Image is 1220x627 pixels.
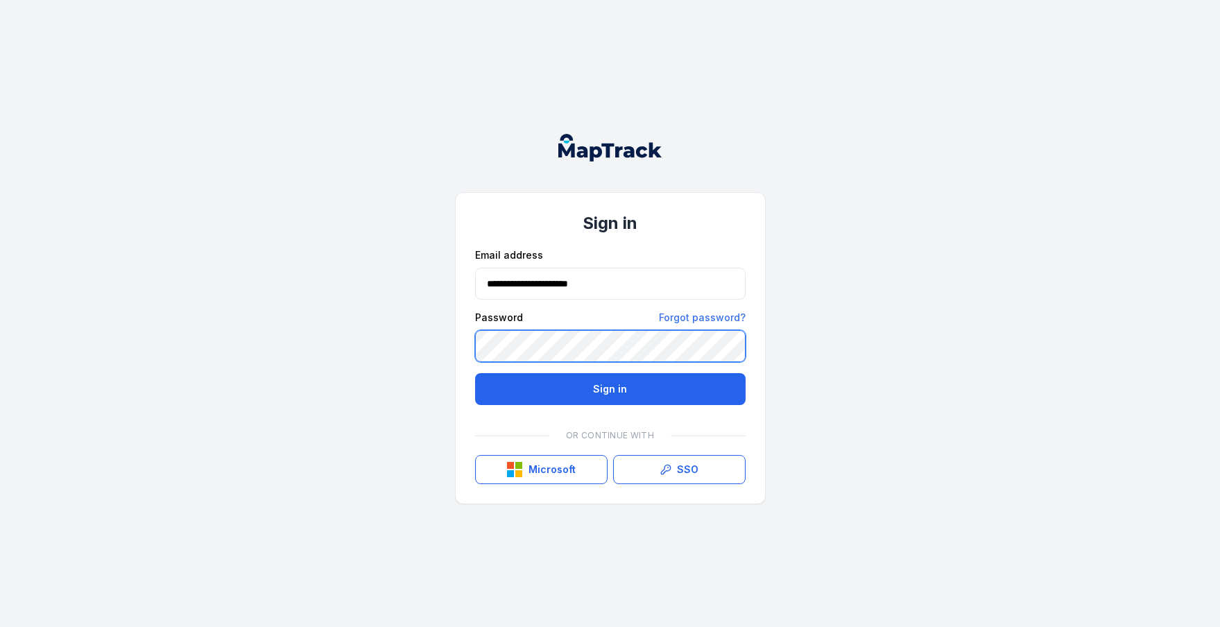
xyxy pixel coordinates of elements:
div: Or continue with [475,422,746,449]
nav: Global [536,134,685,162]
button: Sign in [475,373,746,405]
a: SSO [613,455,746,484]
h1: Sign in [475,212,746,234]
label: Email address [475,248,543,262]
a: Forgot password? [659,311,746,325]
button: Microsoft [475,455,608,484]
label: Password [475,311,523,325]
